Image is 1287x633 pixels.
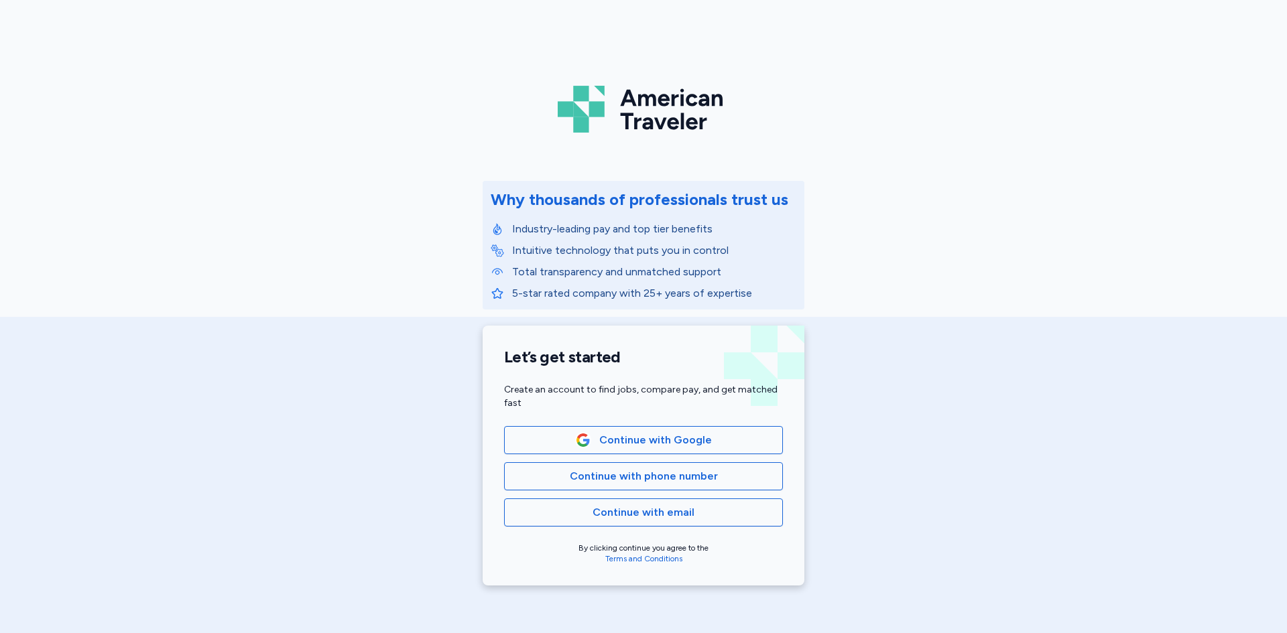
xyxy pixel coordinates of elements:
span: Continue with Google [599,432,712,448]
div: By clicking continue you agree to the [504,543,783,564]
span: Continue with phone number [570,468,718,484]
a: Terms and Conditions [605,554,682,563]
span: Continue with email [593,504,694,520]
p: 5-star rated company with 25+ years of expertise [512,285,796,301]
img: Logo [558,80,729,138]
button: Continue with email [504,498,783,526]
img: Google Logo [576,433,591,447]
button: Continue with phone number [504,462,783,490]
p: Intuitive technology that puts you in control [512,242,796,259]
div: Create an account to find jobs, compare pay, and get matched fast [504,383,783,410]
button: Google LogoContinue with Google [504,426,783,454]
div: Why thousands of professionals trust us [491,189,788,210]
p: Total transparency and unmatched support [512,264,796,280]
h1: Let’s get started [504,347,783,367]
p: Industry-leading pay and top tier benefits [512,221,796,237]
